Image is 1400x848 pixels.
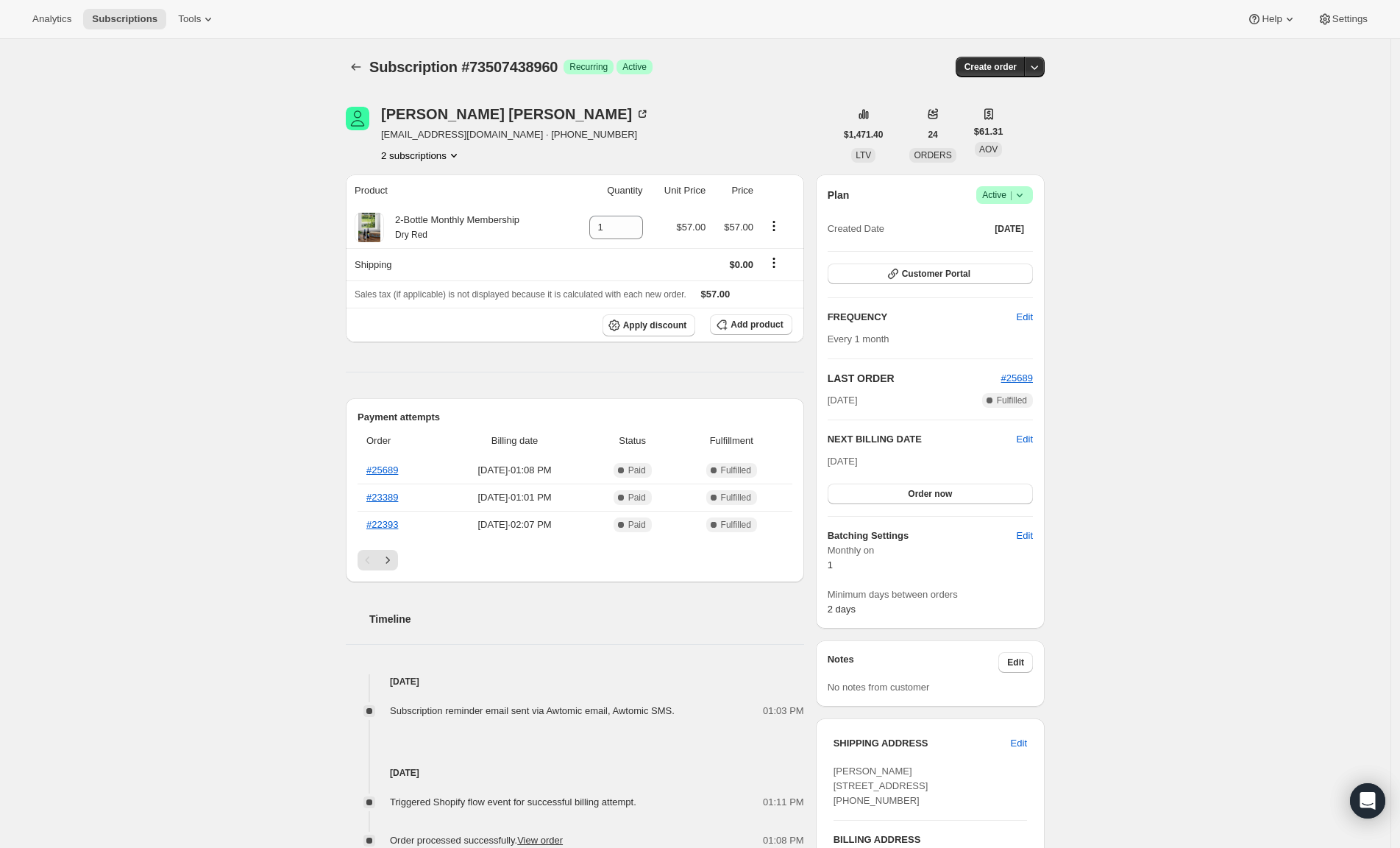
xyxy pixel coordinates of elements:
span: $57.00 [676,222,706,233]
button: Create order [956,57,1026,77]
span: $0.00 [729,259,753,270]
span: Active [982,188,1027,202]
h4: [DATE] [346,766,804,780]
span: ORDERS [914,150,951,160]
span: [DATE] · 01:08 PM [444,463,586,478]
button: Add product [710,314,792,335]
th: Quantity [569,174,647,207]
div: Open Intercom Messenger [1350,783,1385,819]
button: Edit [1017,432,1033,447]
span: Customer Portal [902,268,970,280]
span: Status [594,434,671,448]
h6: Batching Settings [828,529,1017,543]
span: 2 days [828,604,856,615]
button: Subscriptions [346,57,366,77]
span: $1,471.40 [844,129,883,141]
div: [PERSON_NAME] [PERSON_NAME] [381,107,650,121]
span: Create order [964,61,1017,73]
nav: Pagination [358,550,792,570]
button: 24 [919,124,946,145]
span: Fulfilled [721,492,751,504]
a: #25689 [1001,372,1033,384]
button: Apply discount [603,314,696,336]
span: Help [1262,13,1282,25]
span: Subscriptions [92,13,157,25]
span: [PERSON_NAME] [STREET_ADDRESS] [PHONE_NUMBER] [834,766,928,806]
span: $61.31 [974,124,1003,139]
a: View order [517,835,563,846]
button: Order now [828,484,1033,504]
h2: LAST ORDER [828,371,1001,386]
span: Sales tax (if applicable) is not displayed because it is calculated with each new order. [355,289,686,300]
h2: FREQUENCY [828,310,1017,325]
span: Tools [178,13,201,25]
span: Paid [628,492,646,504]
th: Product [346,174,569,207]
th: Price [710,174,758,207]
th: Shipping [346,248,569,280]
span: 01:03 PM [763,704,804,718]
span: Add product [731,319,783,331]
span: [DATE] · 01:01 PM [444,490,586,505]
span: [DATE] [995,223,1024,235]
span: | [1010,189,1012,201]
span: 24 [928,129,937,141]
span: 01:08 PM [763,833,804,848]
span: Monthly on [828,543,1033,558]
button: Product actions [762,218,786,234]
span: Active [622,61,647,73]
button: [DATE] [986,219,1033,239]
button: Subscriptions [83,9,166,29]
th: Unit Price [647,174,711,207]
span: [DATE] [828,393,858,408]
h2: Payment attempts [358,410,792,425]
a: #23389 [366,492,398,503]
button: Analytics [24,9,80,29]
h2: Plan [828,188,850,202]
span: Analytics [32,13,71,25]
span: Edit [1017,529,1033,543]
button: Edit [1002,732,1036,755]
span: $57.00 [701,289,731,300]
span: Every 1 month [828,333,889,344]
span: Recurring [569,61,608,73]
h3: BILLING ADDRESS [834,833,1027,847]
th: Order [358,425,440,457]
span: Settings [1332,13,1368,25]
h2: Timeline [369,612,804,626]
small: Dry Red [395,230,427,240]
span: LTV [856,150,871,160]
div: 2-Bottle Monthly Membership [384,213,519,242]
span: Paid [628,464,646,476]
span: Fulfilled [721,519,751,531]
span: [DATE] [828,456,858,467]
button: Customer Portal [828,264,1033,284]
span: Edit [1017,310,1033,325]
span: Fulfilled [997,395,1027,406]
span: Triggered Shopify flow event for successful billing attempt. [390,796,636,808]
span: Created Date [828,222,884,236]
span: Paid [628,519,646,531]
button: Edit [998,652,1033,673]
button: Help [1238,9,1305,29]
span: Subscription #73507438960 [369,59,558,75]
button: $1,471.40 [835,124,892,145]
span: 1 [828,559,833,570]
button: #25689 [1001,371,1033,386]
h3: SHIPPING ADDRESS [834,736,1011,751]
span: Apply discount [623,319,687,331]
button: Product actions [381,148,461,163]
span: Edit [1007,657,1024,668]
span: 01:11 PM [763,795,804,810]
span: $57.00 [724,222,753,233]
span: Edit [1011,736,1027,751]
span: AOV [979,144,998,155]
button: Shipping actions [762,255,786,271]
span: No notes from customer [828,682,930,693]
button: Edit [1008,524,1042,548]
h3: Notes [828,652,999,673]
span: [EMAIL_ADDRESS][DOMAIN_NAME] · [PHONE_NUMBER] [381,127,650,142]
span: Billing date [444,434,586,448]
